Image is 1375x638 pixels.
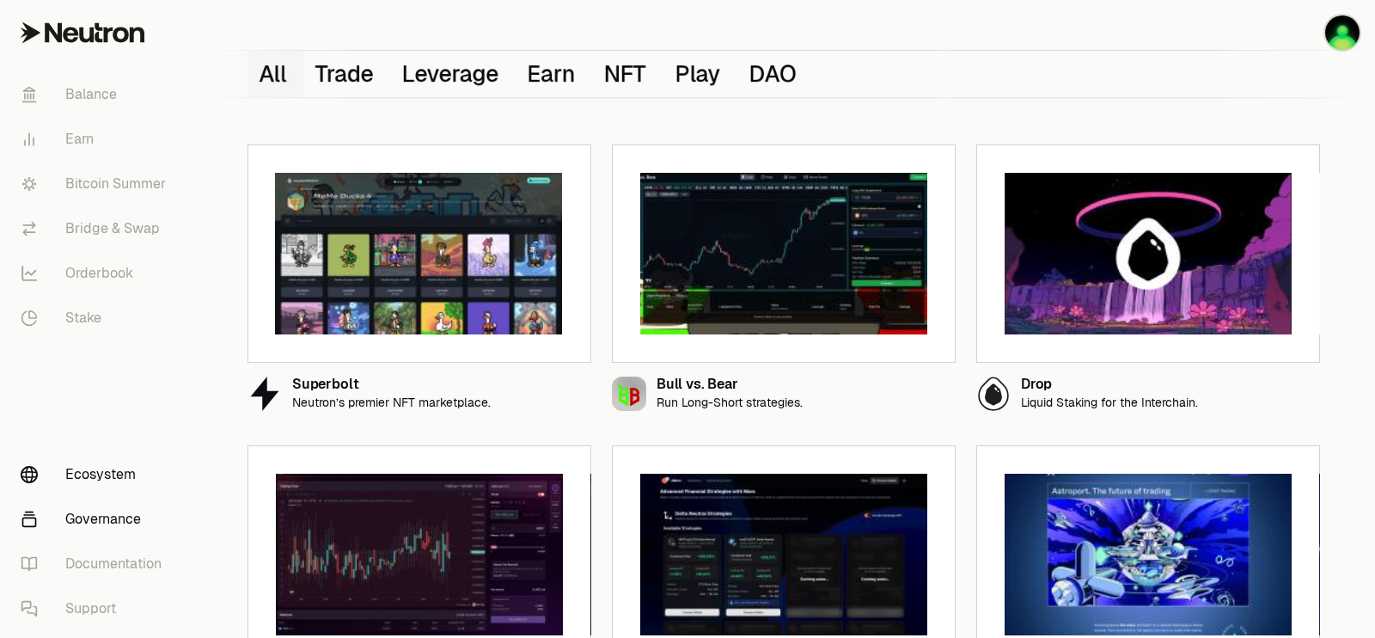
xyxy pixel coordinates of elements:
a: Orderbook [7,251,186,296]
div: 11 [577,79,579,82]
div: 22 [289,79,290,82]
a: Bridge & Swap [7,206,186,251]
a: Earn [7,117,186,162]
a: Stake [7,296,186,340]
button: Trade [303,51,390,97]
img: Superbolt preview image [275,173,562,334]
div: 6 [501,79,503,82]
a: Balance [7,72,186,117]
img: Bull vs. Bear preview image [640,173,927,334]
p: Liquid Staking for the Interchain. [1021,396,1198,410]
button: NFT [592,51,663,97]
div: Superbolt [292,377,491,392]
button: Leverage [391,51,516,97]
div: 6 [376,79,377,82]
img: Delta Mars preview image [640,474,927,635]
img: 3 [1325,15,1360,50]
a: Governance [7,497,186,542]
a: Support [7,586,186,631]
img: Mars preview image [276,474,563,635]
div: Drop [1021,377,1198,392]
div: 1 [648,79,650,82]
img: Astroport preview image [1005,474,1292,635]
p: Run Long-Short strategies. [657,396,803,410]
a: Ecosystem [7,452,186,497]
img: Drop preview image [1005,173,1292,334]
button: Play [663,51,738,97]
a: Bitcoin Summer [7,162,186,206]
div: 3 [798,79,800,82]
button: All [247,51,303,97]
a: Documentation [7,542,186,586]
button: DAO [737,51,813,97]
button: Earn [516,51,592,97]
div: 4 [723,79,724,82]
div: Bull vs. Bear [657,377,803,392]
p: Neutron’s premier NFT marketplace. [292,396,491,410]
